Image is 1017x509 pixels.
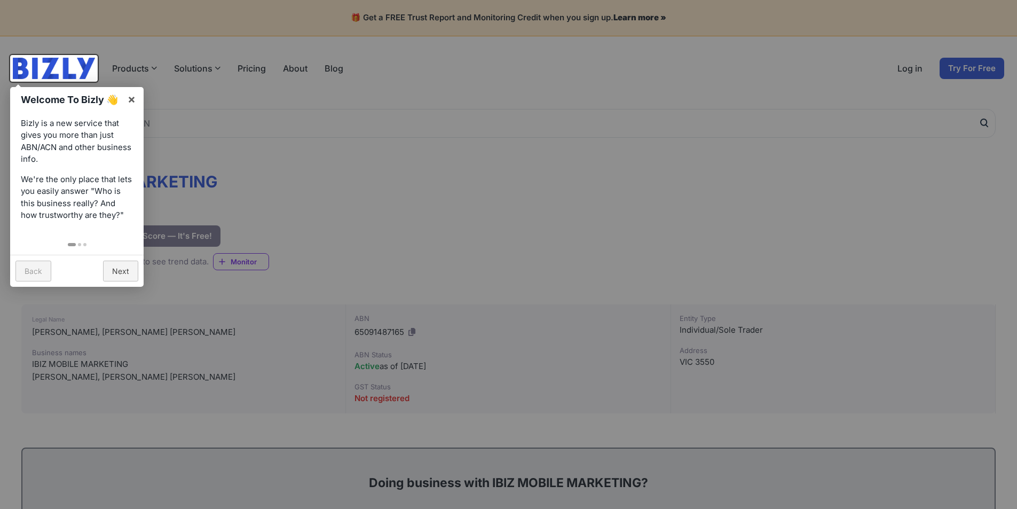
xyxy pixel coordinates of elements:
a: Next [103,261,138,281]
p: Bizly is a new service that gives you more than just ABN/ACN and other business info. [21,118,133,166]
a: × [120,87,144,111]
p: We're the only place that lets you easily answer "Who is this business really? And how trustworth... [21,174,133,222]
a: Back [15,261,51,281]
h1: Welcome To Bizly 👋 [21,92,122,107]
